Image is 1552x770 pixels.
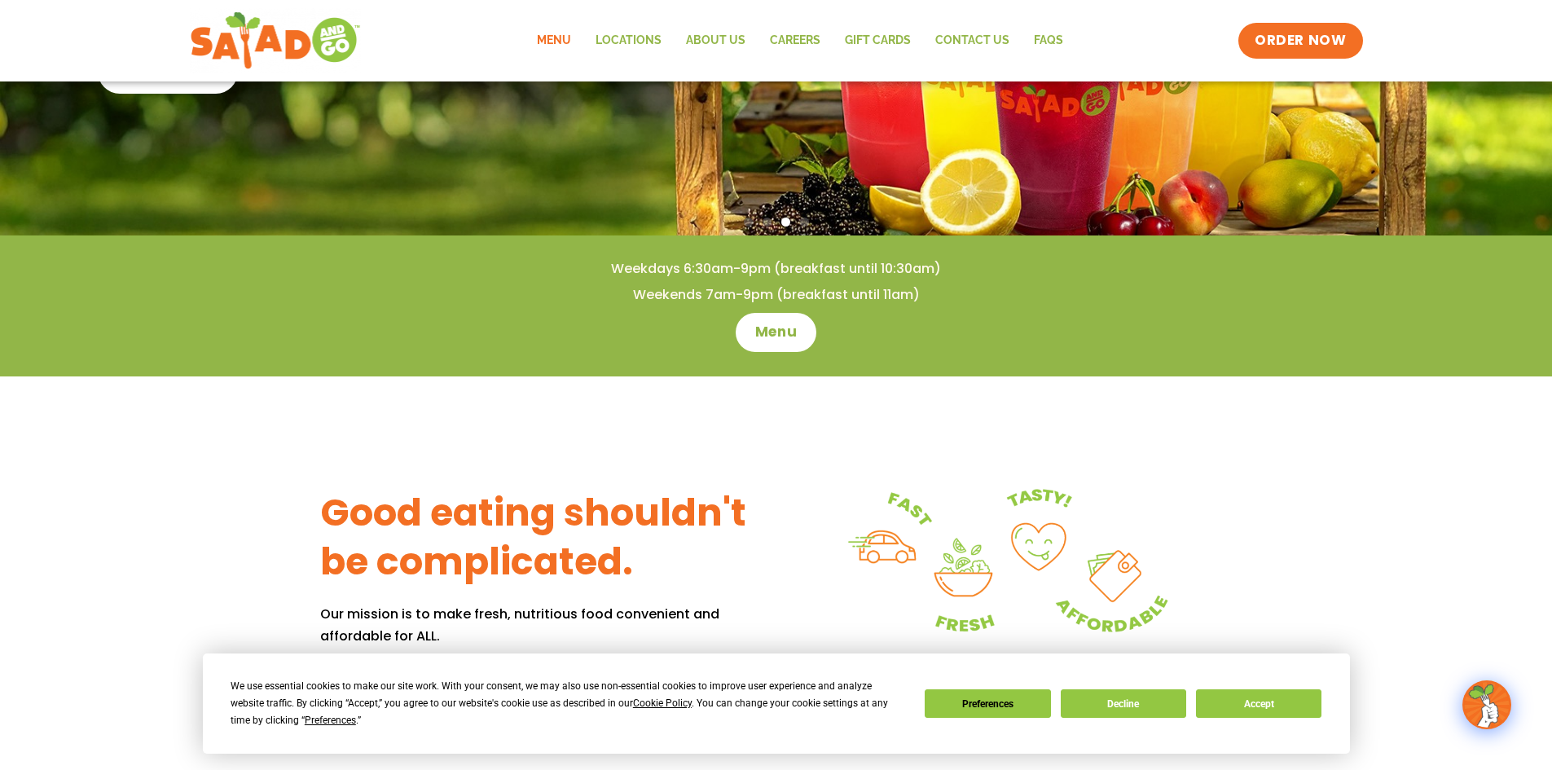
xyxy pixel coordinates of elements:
a: FAQs [1022,22,1075,59]
a: ORDER NOW [1238,23,1362,59]
img: new-SAG-logo-768×292 [190,8,362,73]
span: Go to slide 4 [800,218,809,227]
button: Decline [1061,689,1186,718]
span: Cookie Policy [633,697,692,709]
a: GIFT CARDS [833,22,923,59]
span: Go to slide 1 [744,218,753,227]
button: Preferences [925,689,1050,718]
span: Go to slide 3 [781,218,790,227]
div: Cookie Consent Prompt [203,653,1350,754]
h4: Weekdays 6:30am-9pm (breakfast until 10:30am) [33,260,1519,278]
a: Contact Us [923,22,1022,59]
h3: Good eating shouldn't be complicated. [320,489,776,587]
span: ORDER NOW [1255,31,1346,51]
nav: Menu [525,22,1075,59]
p: Our mission is to make fresh, nutritious food convenient and affordable for ALL. [320,603,776,647]
a: About Us [674,22,758,59]
a: Menu [736,313,816,352]
img: wpChatIcon [1464,682,1510,728]
h4: Weekends 7am-9pm (breakfast until 11am) [33,286,1519,304]
button: Accept [1196,689,1321,718]
div: We use essential cookies to make our site work. With your consent, we may also use non-essential ... [231,678,905,729]
span: Go to slide 2 [763,218,772,227]
a: Careers [758,22,833,59]
a: Locations [583,22,674,59]
a: Menu [525,22,583,59]
span: Menu [755,323,797,342]
span: Preferences [305,715,356,726]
